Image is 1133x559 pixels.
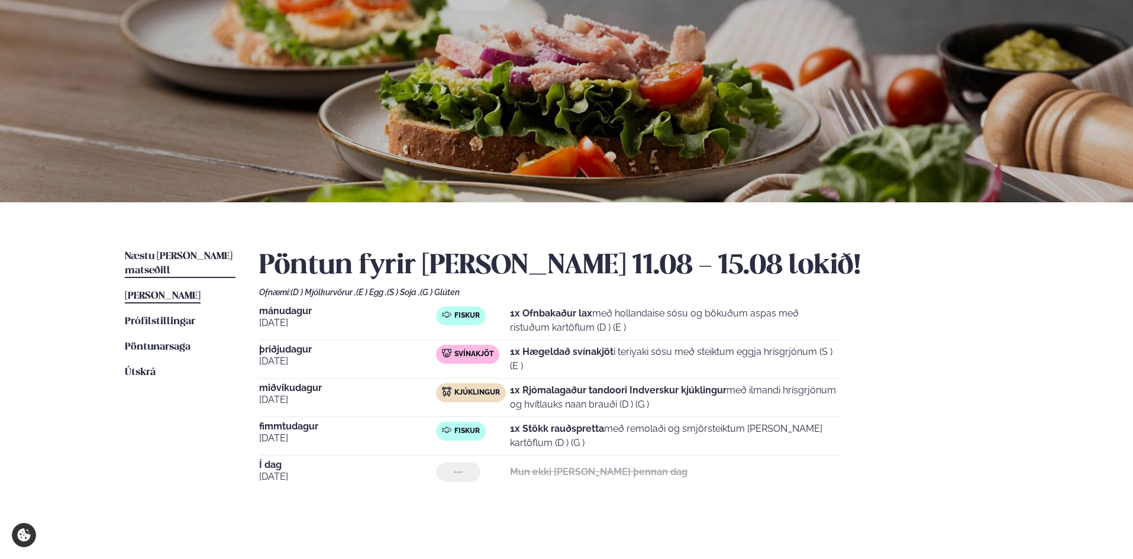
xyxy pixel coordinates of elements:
p: með ilmandi hrísgrjónum og hvítlauks naan brauði (D ) (G ) [510,383,839,412]
strong: Mun ekki [PERSON_NAME] þennan dag [510,466,687,477]
img: fish.svg [442,310,451,319]
strong: 1x Ofnbakaður lax [510,308,592,319]
div: Ofnæmi: [259,287,1008,297]
span: [PERSON_NAME] [125,291,201,301]
p: með hollandaise sósu og bökuðum aspas með ristuðum kartöflum (D ) (E ) [510,306,839,335]
img: pork.svg [442,348,451,358]
span: Næstu [PERSON_NAME] matseðill [125,251,233,276]
p: í teriyaki sósu með steiktum eggja hrísgrjónum (S ) (E ) [510,345,839,373]
a: [PERSON_NAME] [125,289,201,303]
span: fimmtudagur [259,422,436,431]
strong: 1x Stökk rauðspretta [510,423,604,434]
span: miðvikudagur [259,383,436,393]
strong: 1x Hægeldað svínakjöt [510,346,614,357]
span: (D ) Mjólkurvörur , [290,287,356,297]
span: Prófílstillingar [125,316,195,327]
img: chicken.svg [442,387,451,396]
span: [DATE] [259,393,436,407]
span: Pöntunarsaga [125,342,191,352]
h2: Pöntun fyrir [PERSON_NAME] 11.08 - 15.08 lokið! [259,250,1008,283]
strong: 1x Rjómalagaður tandoori Indverskur kjúklingur [510,384,727,396]
span: Fiskur [454,311,480,321]
span: Kjúklingur [454,388,500,398]
a: Prófílstillingar [125,315,195,329]
span: (G ) Glúten [420,287,460,297]
span: (E ) Egg , [356,287,387,297]
span: mánudagur [259,306,436,316]
span: Í dag [259,460,436,470]
a: Pöntunarsaga [125,340,191,354]
span: Svínakjöt [454,350,493,359]
span: [DATE] [259,354,436,369]
span: þriðjudagur [259,345,436,354]
img: fish.svg [442,425,451,435]
span: [DATE] [259,431,436,445]
p: með remolaði og smjörsteiktum [PERSON_NAME] kartöflum (D ) (G ) [510,422,839,450]
a: Cookie settings [12,523,36,547]
span: Fiskur [454,426,480,436]
a: Útskrá [125,366,156,380]
span: [DATE] [259,316,436,330]
span: (S ) Soja , [387,287,420,297]
a: Næstu [PERSON_NAME] matseðill [125,250,235,278]
span: [DATE] [259,470,436,484]
span: Útskrá [125,367,156,377]
span: --- [454,467,463,477]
